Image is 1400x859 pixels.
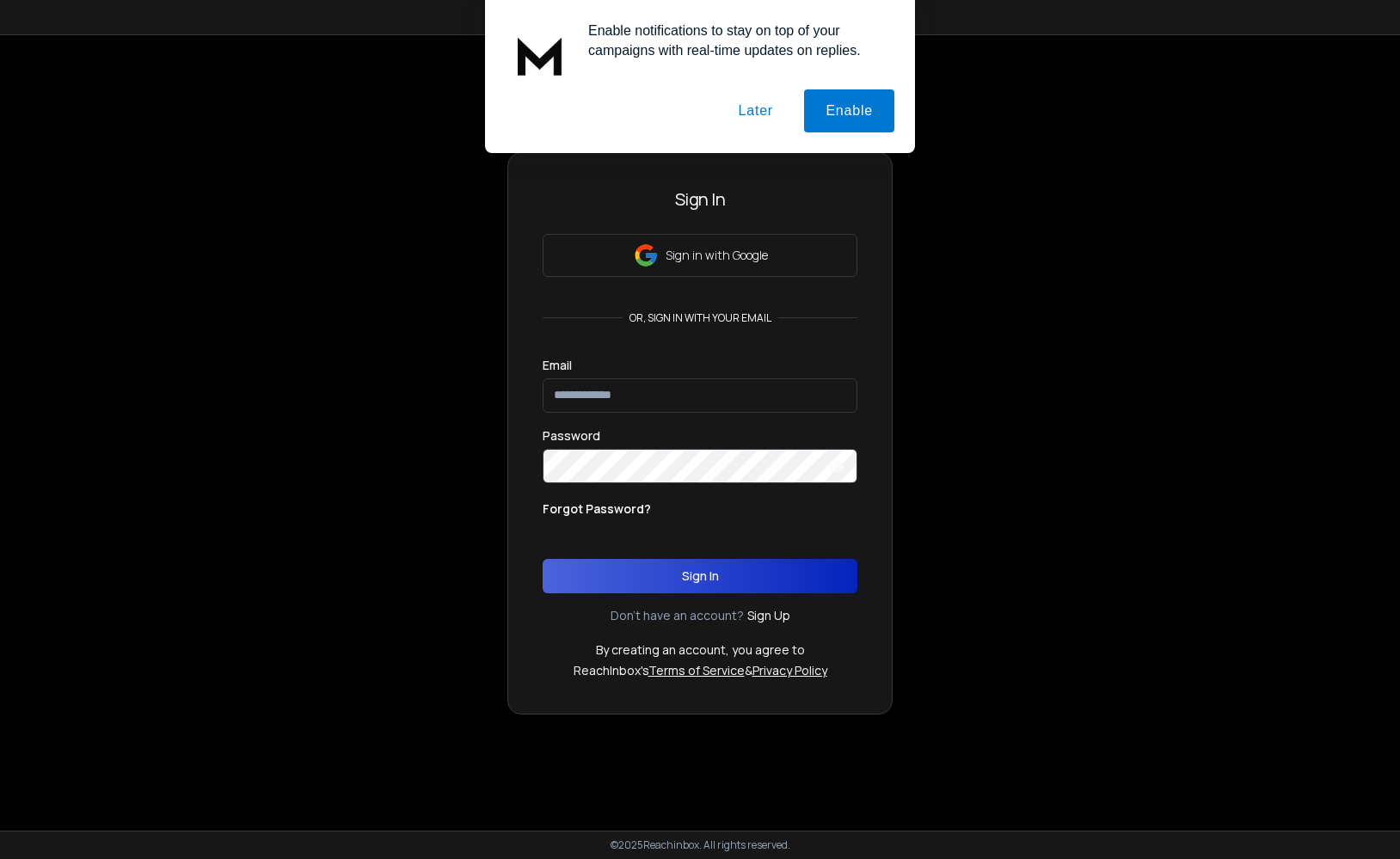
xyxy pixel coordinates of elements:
[506,21,574,89] img: notification icon
[648,662,745,678] a: Terms of Service
[747,607,790,624] a: Sign Up
[543,500,651,518] p: Forgot Password?
[611,838,790,852] p: © 2025 Reachinbox. All rights reserved.
[666,247,768,264] p: Sign in with Google
[543,187,857,212] h3: Sign In
[596,641,805,659] p: By creating an account, you agree to
[574,21,894,60] div: Enable notifications to stay on top of your campaigns with real-time updates on replies.
[543,234,857,277] button: Sign in with Google
[543,559,857,593] button: Sign In
[611,607,744,624] p: Don't have an account?
[752,662,827,678] a: Privacy Policy
[543,359,572,371] label: Email
[543,430,600,442] label: Password
[623,311,778,325] p: or, sign in with your email
[574,662,827,679] p: ReachInbox's &
[804,89,894,132] button: Enable
[716,89,794,132] button: Later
